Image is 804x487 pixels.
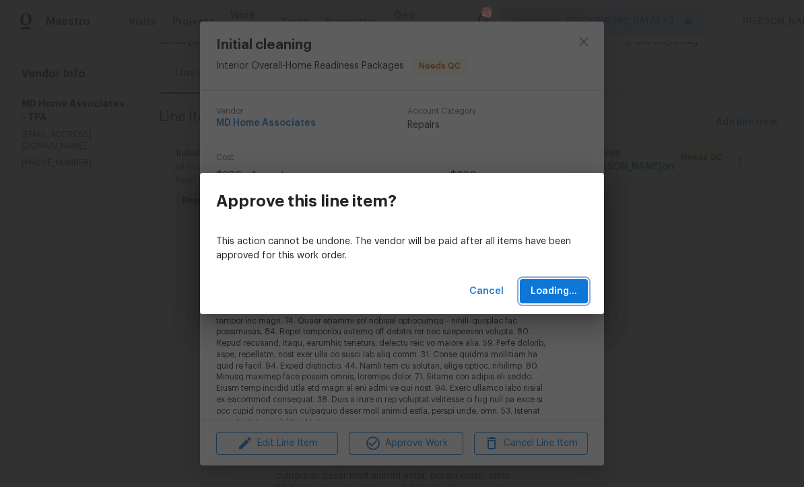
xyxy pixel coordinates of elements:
[216,235,588,263] p: This action cannot be undone. The vendor will be paid after all items have been approved for this...
[520,279,588,304] button: Loading...
[469,283,504,300] span: Cancel
[216,192,397,211] h3: Approve this line item?
[464,279,509,304] button: Cancel
[531,283,577,300] span: Loading...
